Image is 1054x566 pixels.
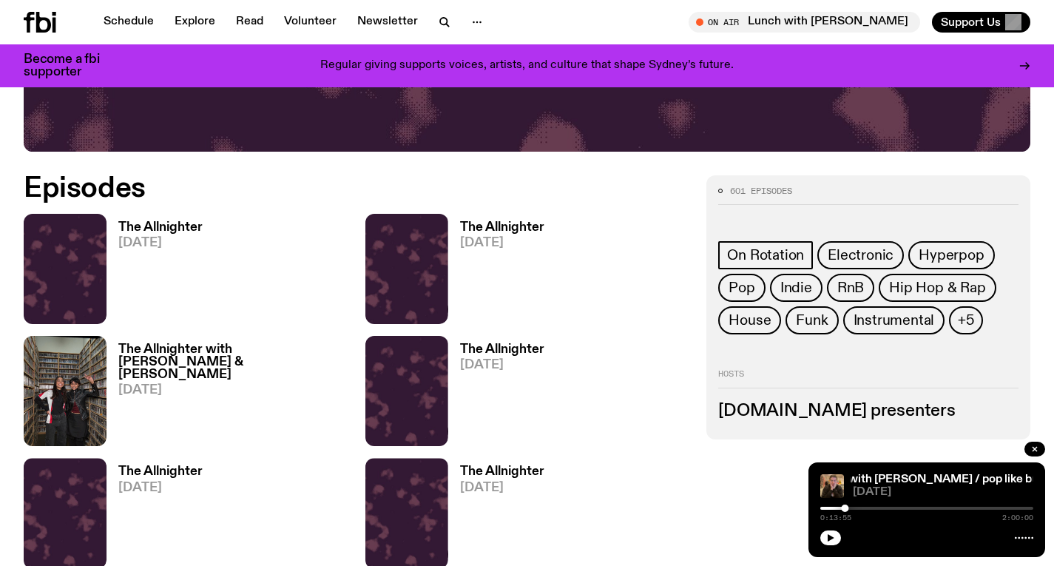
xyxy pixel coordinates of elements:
[879,274,996,302] a: Hip Hop & Rap
[718,370,1018,388] h2: Hosts
[919,247,984,263] span: Hyperpop
[820,474,844,498] img: A picture of Jim in the fbi.radio studio, with their hands against their cheeks and a surprised e...
[718,306,781,334] a: House
[460,221,544,234] h3: The Allnighter
[95,12,163,33] a: Schedule
[118,384,348,397] span: [DATE]
[820,514,851,522] span: 0:13:55
[796,312,828,329] span: Funk
[689,12,920,33] button: On AirLunch with [PERSON_NAME]
[949,306,983,334] button: +5
[448,221,544,324] a: The Allnighter[DATE]
[118,343,348,381] h3: The Allnighter with [PERSON_NAME] & [PERSON_NAME]
[780,280,812,296] span: Indie
[837,280,864,296] span: RnB
[1002,514,1033,522] span: 2:00:00
[729,312,771,329] span: House
[770,274,822,302] a: Indie
[460,343,544,356] h3: The Allnighter
[786,306,838,334] a: Funk
[718,241,813,269] a: On Rotation
[827,274,874,302] a: RnB
[460,482,544,494] span: [DATE]
[843,306,945,334] a: Instrumental
[448,343,544,446] a: The Allnighter[DATE]
[817,241,904,269] a: Electronic
[718,403,1018,420] h3: [DOMAIN_NAME] presenters
[889,280,985,296] span: Hip Hop & Rap
[24,175,689,202] h2: Episodes
[118,465,203,478] h3: The Allnighter
[932,12,1030,33] button: Support Us
[854,312,935,329] span: Instrumental
[24,53,118,78] h3: Become a fbi supporter
[118,221,203,234] h3: The Allnighter
[118,237,203,249] span: [DATE]
[730,187,792,195] span: 601 episodes
[348,12,427,33] a: Newsletter
[941,16,1001,29] span: Support Us
[275,12,345,33] a: Volunteer
[166,12,224,33] a: Explore
[853,487,1033,498] span: [DATE]
[460,359,544,371] span: [DATE]
[118,482,203,494] span: [DATE]
[718,274,765,302] a: Pop
[107,343,348,446] a: The Allnighter with [PERSON_NAME] & [PERSON_NAME][DATE]
[460,237,544,249] span: [DATE]
[727,247,804,263] span: On Rotation
[729,280,754,296] span: Pop
[320,59,734,73] p: Regular giving supports voices, artists, and culture that shape Sydney’s future.
[460,465,544,478] h3: The Allnighter
[227,12,272,33] a: Read
[107,221,203,324] a: The Allnighter[DATE]
[828,247,893,263] span: Electronic
[958,312,974,329] span: +5
[908,241,994,269] a: Hyperpop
